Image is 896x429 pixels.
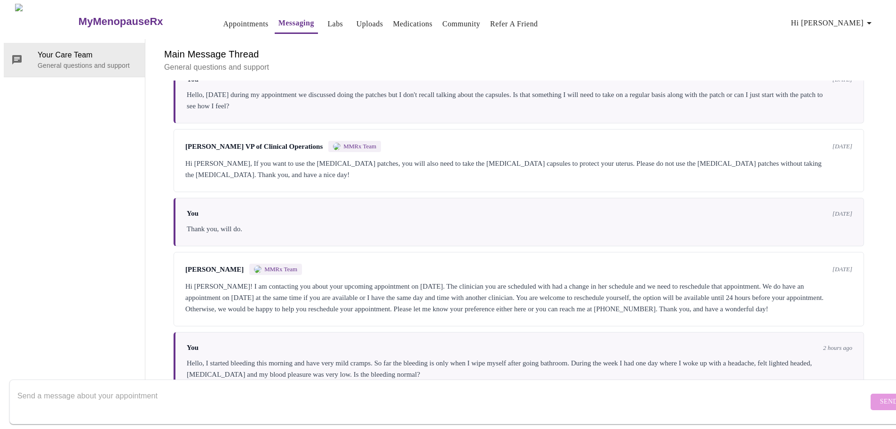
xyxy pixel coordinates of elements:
[164,62,873,73] p: General questions and support
[77,5,200,38] a: MyMenopauseRx
[38,61,137,70] p: General questions and support
[787,14,879,32] button: Hi [PERSON_NAME]
[490,17,538,31] a: Refer a Friend
[833,210,852,218] span: [DATE]
[164,47,873,62] h6: Main Message Thread
[220,15,272,33] button: Appointments
[185,158,852,180] div: Hi [PERSON_NAME], If you want to use the [MEDICAL_DATA] patches, you will also need to take the [...
[327,17,343,31] a: Labs
[333,143,341,150] img: MMRX
[353,15,387,33] button: Uploads
[187,89,852,112] div: Hello, [DATE] during my appointment we discussed doing the patches but I don't recall talking abo...
[833,143,852,150] span: [DATE]
[185,266,244,274] span: [PERSON_NAME]
[254,266,262,273] img: MMRX
[17,387,868,417] textarea: Send a message about your appointment
[185,281,852,315] div: Hi [PERSON_NAME]! I am contacting you about your upcoming appointment on [DATE]. The clinician yo...
[275,14,318,34] button: Messaging
[264,266,297,273] span: MMRx Team
[389,15,436,33] button: Medications
[443,17,481,31] a: Community
[185,143,323,151] span: [PERSON_NAME] VP of Clinical Operations
[823,344,852,352] span: 2 hours ago
[15,4,77,39] img: MyMenopauseRx Logo
[486,15,542,33] button: Refer a Friend
[439,15,484,33] button: Community
[833,266,852,273] span: [DATE]
[791,16,875,30] span: Hi [PERSON_NAME]
[278,16,314,30] a: Messaging
[187,210,198,218] span: You
[187,344,198,352] span: You
[223,17,269,31] a: Appointments
[187,357,852,380] div: Hello, I started bleeding this morning and have very mild cramps. So far the bleeding is only whe...
[343,143,376,150] span: MMRx Team
[187,223,852,235] div: Thank you, will do.
[357,17,383,31] a: Uploads
[38,49,137,61] span: Your Care Team
[393,17,432,31] a: Medications
[320,15,350,33] button: Labs
[79,16,163,28] h3: MyMenopauseRx
[4,43,145,77] div: Your Care TeamGeneral questions and support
